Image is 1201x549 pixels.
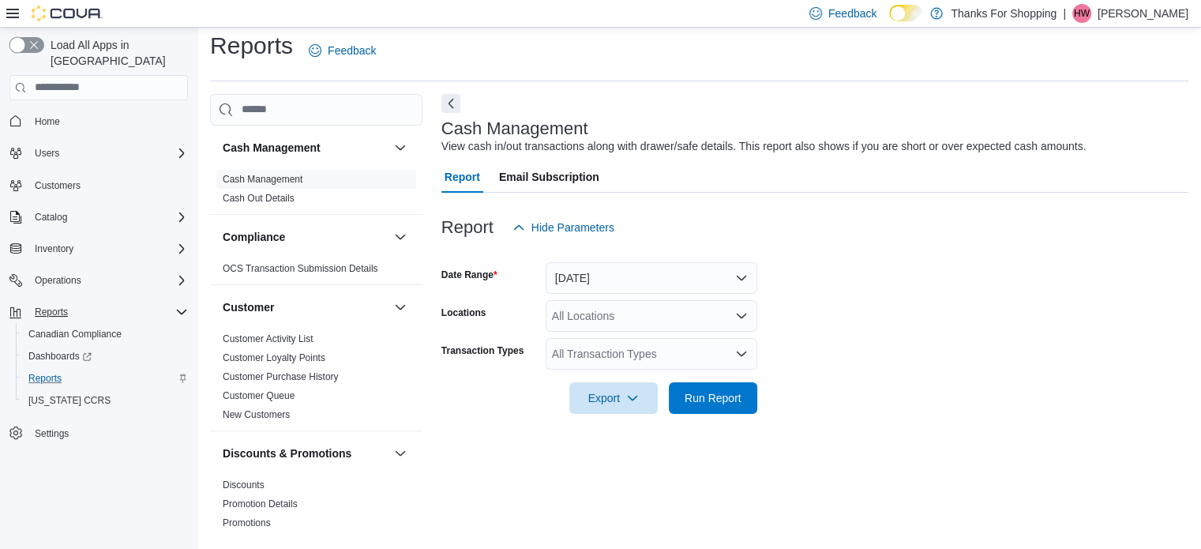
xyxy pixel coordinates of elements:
span: Customers [35,179,81,192]
span: Catalog [35,211,67,224]
h3: Discounts & Promotions [223,446,351,461]
button: Compliance [391,227,410,246]
button: Discounts & Promotions [223,446,388,461]
button: Export [569,382,658,414]
span: Hide Parameters [531,220,614,235]
p: | [1063,4,1066,23]
a: Home [28,112,66,131]
div: Compliance [210,259,422,284]
span: Customer Queue [223,389,295,402]
span: Catalog [28,208,188,227]
a: Canadian Compliance [22,325,128,344]
button: Reports [16,367,194,389]
a: Promotions [223,517,271,528]
span: Customer Purchase History [223,370,339,383]
button: [US_STATE] CCRS [16,389,194,412]
span: Inventory [35,243,73,255]
label: Transaction Types [441,344,524,357]
button: Operations [3,269,194,291]
div: Discounts & Promotions [210,476,422,539]
p: [PERSON_NAME] [1098,4,1188,23]
a: Reports [22,369,68,388]
img: Cova [32,6,103,21]
span: Run Report [685,390,741,406]
span: [US_STATE] CCRS [28,394,111,407]
button: Reports [28,303,74,322]
span: Cash Out Details [223,192,295,205]
span: Operations [28,271,188,290]
button: Compliance [223,229,388,245]
span: Promotions [223,517,271,529]
span: Customers [28,175,188,195]
a: Settings [28,424,75,443]
span: Promotion Details [223,498,298,510]
a: [US_STATE] CCRS [22,391,117,410]
button: Inventory [3,238,194,260]
h3: Report [441,218,494,237]
h3: Customer [223,299,274,315]
span: Email Subscription [499,161,599,193]
button: Inventory [28,239,80,258]
button: Customers [3,174,194,197]
button: Settings [3,421,194,444]
span: Reports [35,306,68,318]
input: Dark Mode [889,5,922,21]
span: Settings [28,423,188,442]
span: Feedback [828,6,876,21]
span: Reports [22,369,188,388]
a: Feedback [302,35,382,66]
h3: Cash Management [223,140,321,156]
button: Reports [3,301,194,323]
span: Dashboards [28,350,92,363]
span: Home [28,111,188,131]
span: New Customers [223,408,290,421]
div: View cash in/out transactions along with drawer/safe details. This report also shows if you are s... [441,138,1087,155]
a: Discounts [223,479,265,491]
span: Canadian Compliance [22,325,188,344]
span: Washington CCRS [22,391,188,410]
button: Home [3,110,194,133]
button: Hide Parameters [506,212,621,243]
span: Settings [35,427,69,440]
a: Dashboards [22,347,98,366]
a: Customer Loyalty Points [223,352,325,363]
span: Export [579,382,648,414]
a: New Customers [223,409,290,420]
span: Dark Mode [889,21,890,22]
a: Customer Purchase History [223,371,339,382]
span: Inventory [28,239,188,258]
button: [DATE] [546,262,757,294]
div: Customer [210,329,422,431]
span: Load All Apps in [GEOGRAPHIC_DATA] [44,37,188,69]
span: Users [28,144,188,163]
button: Open list of options [735,310,748,322]
span: Cash Management [223,173,302,186]
h3: Cash Management [441,119,588,138]
a: Customer Activity List [223,333,313,344]
span: Dashboards [22,347,188,366]
h3: Compliance [223,229,285,245]
span: Home [35,115,60,128]
span: Report [445,161,480,193]
button: Cash Management [391,138,410,157]
label: Date Range [441,269,497,281]
div: Hannah Waugh [1072,4,1091,23]
span: OCS Transaction Submission Details [223,262,378,275]
a: Cash Management [223,174,302,185]
span: Operations [35,274,81,287]
a: Customers [28,176,87,195]
span: Reports [28,372,62,385]
span: Canadian Compliance [28,328,122,340]
button: Users [3,142,194,164]
button: Run Report [669,382,757,414]
button: Canadian Compliance [16,323,194,345]
span: Customer Activity List [223,333,313,345]
label: Locations [441,306,486,319]
a: Promotion Details [223,498,298,510]
div: Cash Management [210,170,422,214]
button: Catalog [3,206,194,228]
span: Reports [28,303,188,322]
span: Customer Loyalty Points [223,352,325,364]
a: Cash Out Details [223,193,295,204]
